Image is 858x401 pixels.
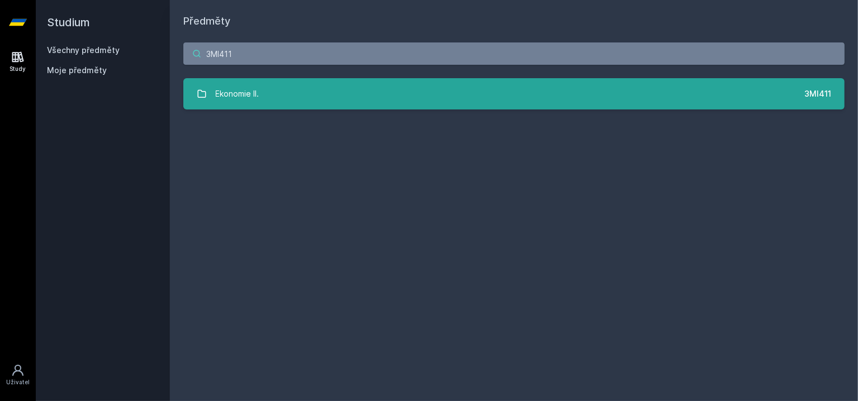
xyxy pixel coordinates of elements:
div: 3MI411 [804,88,831,99]
h1: Předměty [183,13,845,29]
div: Study [10,65,26,73]
a: Všechny předměty [47,45,120,55]
span: Moje předměty [47,65,107,76]
div: Ekonomie II. [216,83,259,105]
input: Název nebo ident předmětu… [183,42,845,65]
a: Uživatel [2,358,34,392]
a: Ekonomie II. 3MI411 [183,78,845,109]
div: Uživatel [6,378,30,386]
a: Study [2,45,34,79]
